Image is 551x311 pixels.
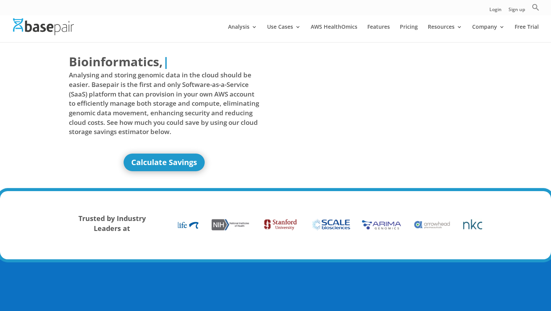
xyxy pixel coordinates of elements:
span: Analysing and storing genomic data in the cloud should be easier. Basepair is the first and only ... [69,70,259,136]
a: Login [489,7,502,15]
a: AWS HealthOmics [311,24,357,42]
svg: Search [532,3,540,11]
img: Basepair [13,18,74,35]
a: Pricing [400,24,418,42]
a: Calculate Savings [124,154,205,171]
a: Company [472,24,505,42]
a: Use Cases [267,24,301,42]
a: Analysis [228,24,257,42]
span: Bioinformatics, [69,53,163,70]
strong: Trusted by Industry Leaders at [78,214,146,233]
span: | [163,53,170,70]
a: Features [367,24,390,42]
a: Free Trial [515,24,539,42]
a: Sign up [509,7,525,15]
iframe: Basepair - NGS Analysis Simplified [281,53,472,160]
a: Resources [428,24,462,42]
a: Search Icon Link [532,3,540,15]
